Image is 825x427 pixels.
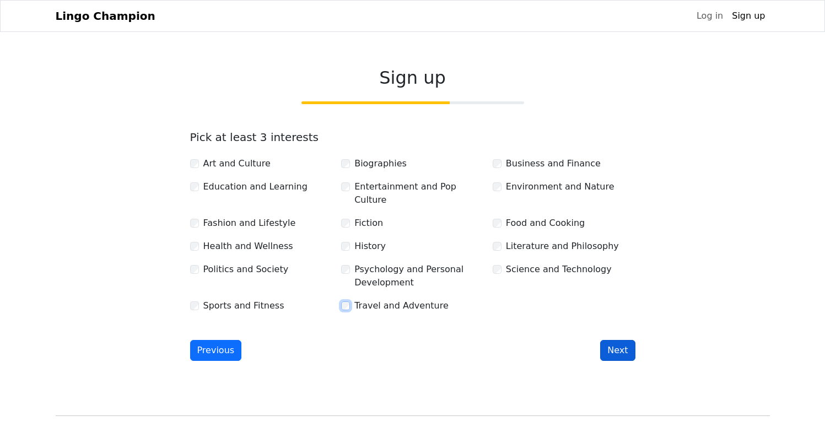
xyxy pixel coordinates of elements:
a: Log in [692,5,727,27]
label: Science and Technology [506,263,612,276]
label: History [354,240,386,253]
button: Next [600,340,635,361]
a: Lingo Champion [56,5,155,27]
label: Environment and Nature [506,180,614,193]
label: Biographies [354,157,407,170]
label: Travel and Adventure [354,299,449,312]
label: Fashion and Lifestyle [203,217,296,230]
label: Sports and Fitness [203,299,284,312]
label: Psychology and Personal Development [354,263,484,289]
h2: Sign up [190,67,635,88]
label: Politics and Society [203,263,289,276]
label: Education and Learning [203,180,308,193]
label: Fiction [354,217,383,230]
label: Pick at least 3 interests [190,131,319,144]
label: Literature and Philosophy [506,240,619,253]
a: Sign up [727,5,769,27]
label: Health and Wellness [203,240,293,253]
button: Previous [190,340,242,361]
label: Business and Finance [506,157,601,170]
label: Art and Culture [203,157,271,170]
label: Food and Cooking [506,217,585,230]
label: Entertainment and Pop Culture [354,180,484,207]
